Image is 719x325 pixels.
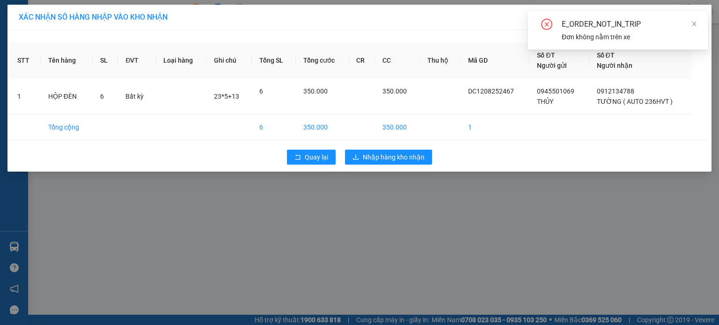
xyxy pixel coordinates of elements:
[93,43,118,79] th: SL
[41,43,93,79] th: Tên hàng
[259,87,263,95] span: 6
[537,62,567,69] span: Người gửi
[375,43,419,79] th: CC
[156,43,206,79] th: Loại hàng
[305,152,328,162] span: Quay lại
[597,87,634,95] span: 0912134788
[382,87,407,95] span: 350.000
[206,43,252,79] th: Ghi chú
[685,5,712,31] button: Close
[597,98,673,105] span: TƯỜNG ( AUTO 236HVT )
[252,43,296,79] th: Tổng SL
[118,43,156,79] th: ĐVT
[468,87,514,95] span: DC1208252467
[19,13,168,22] span: XÁC NHẬN SỐ HÀNG NHẬP VÀO KHO NHẬN
[541,19,552,32] span: close-circle
[10,79,41,115] td: 1
[287,150,336,165] button: rollbackQuay lại
[296,43,348,79] th: Tổng cước
[214,93,239,100] span: 23*5+13
[252,115,296,140] td: 6
[41,115,93,140] td: Tổng cộng
[303,87,328,95] span: 350.000
[294,154,301,161] span: rollback
[296,115,348,140] td: 350.000
[420,43,461,79] th: Thu hộ
[363,152,425,162] span: Nhập hàng kho nhận
[537,98,553,105] span: THỦY
[461,115,529,140] td: 1
[41,79,93,115] td: HỘP ĐÈN
[100,93,104,100] span: 6
[597,62,632,69] span: Người nhận
[10,43,41,79] th: STT
[345,150,432,165] button: downloadNhập hàng kho nhận
[352,154,359,161] span: download
[349,43,375,79] th: CR
[537,87,574,95] span: 0945501069
[562,32,697,42] div: Đơn không nằm trên xe
[461,43,529,79] th: Mã GD
[691,21,697,27] span: close
[118,79,156,115] td: Bất kỳ
[375,115,419,140] td: 350.000
[562,19,697,30] div: E_ORDER_NOT_IN_TRIP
